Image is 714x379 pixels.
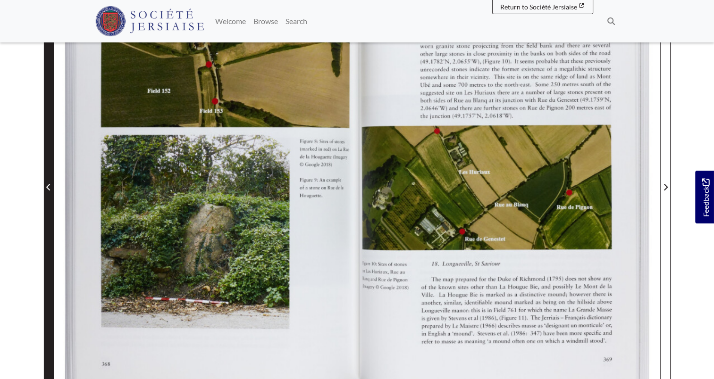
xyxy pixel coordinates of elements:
[95,6,204,36] img: Société Jersiaise
[500,3,577,11] span: Return to Société Jersiaise
[700,178,711,216] span: Feedback
[282,12,311,31] a: Search
[250,12,282,31] a: Browse
[211,12,250,31] a: Welcome
[95,4,204,39] a: Société Jersiaise logo
[695,171,714,223] a: Would you like to provide feedback?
